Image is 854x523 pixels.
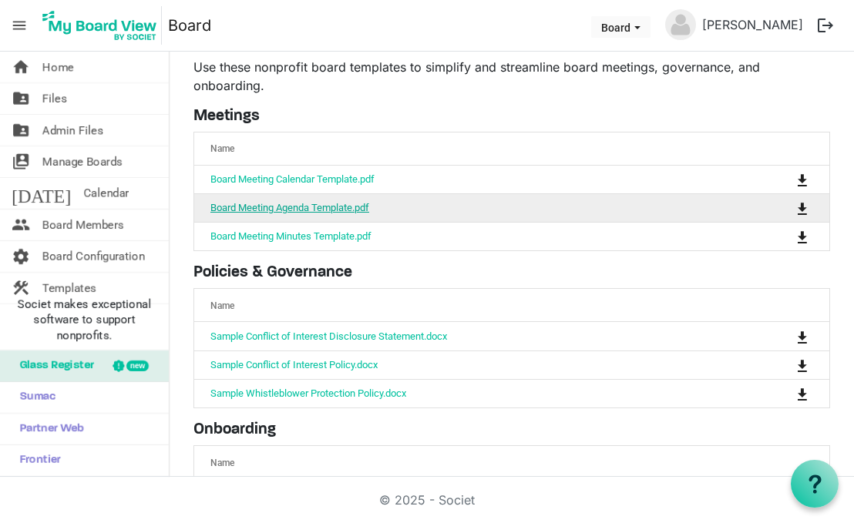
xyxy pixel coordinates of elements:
a: Sample Whistleblower Protection Policy.docx [210,387,406,399]
button: Download [792,226,813,247]
a: [PERSON_NAME] [696,9,809,40]
a: Board Meeting Minutes Template.pdf [210,230,372,242]
td: Sample Conflict of Interest Policy.docx is template cell column header Name [194,350,733,379]
button: Download [792,169,813,190]
td: is Command column column header [733,166,829,193]
td: Board Meeting Minutes Template.pdf is template cell column header Name [194,222,733,250]
td: Board Meeting Agenda Template.pdf is template cell column header Name [194,193,733,222]
a: Sample Conflict of Interest Disclosure Statement.docx [210,330,447,342]
button: logout [809,9,842,42]
span: menu [5,11,34,40]
a: My Board View Logo [38,6,168,45]
h5: Onboarding [193,421,830,439]
button: Download [792,354,813,376]
td: Sample Conflict of Interest Disclosure Statement.docx is template cell column header Name [194,322,733,350]
img: no-profile-picture.svg [665,9,696,40]
td: is Command column column header [733,379,829,407]
span: settings [12,241,30,272]
span: [DATE] [12,178,71,209]
span: Templates [42,273,96,303]
span: switch_account [12,146,30,177]
span: folder_shared [12,115,30,146]
span: Frontier [12,445,61,476]
button: Board dropdownbutton [591,16,651,38]
a: Board [168,10,211,41]
h5: Policies & Governance [193,263,830,282]
span: Name [210,300,234,311]
span: Files [42,83,67,114]
button: Download [792,383,813,404]
h5: Meetings [193,107,830,126]
span: Admin Files [42,115,103,146]
td: is Command column column header [733,193,829,222]
div: new [126,360,149,371]
a: Board Meeting Calendar Template.pdf [210,173,375,185]
span: people [12,210,30,240]
span: Calendar [83,178,129,209]
a: Board Meeting Agenda Template.pdf [210,202,369,213]
img: My Board View Logo [38,6,162,45]
td: Board Meeting Calendar Template.pdf is template cell column header Name [194,166,733,193]
span: Board Members [42,210,124,240]
span: Glass Register [12,350,94,381]
span: construction [12,273,30,303]
p: Use these nonprofit board templates to simplify and streamline board meetings, governance, and on... [193,58,830,95]
span: home [12,52,30,82]
a: © 2025 - Societ [379,492,475,508]
span: Partner Web [12,414,84,444]
td: is Command column column header [733,222,829,250]
span: Sumac [12,382,55,413]
td: Sample Whistleblower Protection Policy.docx is template cell column header Name [194,379,733,407]
span: folder_shared [12,83,30,114]
span: Name [210,458,234,468]
a: Sample Conflict of Interest Policy.docx [210,359,378,370]
td: is Command column column header [733,350,829,379]
span: Home [42,52,74,82]
span: Board Configuration [42,241,145,272]
span: Name [210,143,234,154]
span: Societ makes exceptional software to support nonprofits. [7,297,162,343]
span: Manage Boards [42,146,123,177]
button: Download [792,325,813,347]
td: is Command column column header [733,322,829,350]
button: Download [792,197,813,219]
